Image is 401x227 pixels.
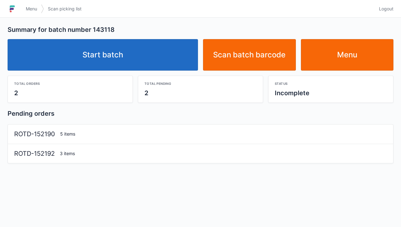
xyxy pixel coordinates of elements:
div: Total pending [144,81,257,86]
h2: Summary for batch number 143118 [8,25,393,34]
a: Menu [22,3,41,15]
a: Menu [301,39,394,71]
div: 5 items [58,131,389,137]
div: Status [275,81,387,86]
div: Incomplete [275,89,387,97]
div: ROTD-152190 [12,130,58,139]
div: Total orders [14,81,126,86]
a: Logout [375,3,393,15]
span: Menu [26,6,37,12]
a: Start batch [8,39,198,71]
img: logo-small.jpg [8,4,17,14]
img: svg> [41,1,44,16]
h2: Pending orders [8,109,393,118]
div: 3 items [57,150,389,157]
span: Logout [379,6,393,12]
a: Scan picking list [44,3,85,15]
div: 2 [14,89,126,97]
div: ROTD-152192 [12,149,57,158]
div: 2 [144,89,257,97]
a: Scan batch barcode [203,39,296,71]
span: Scan picking list [48,6,82,12]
